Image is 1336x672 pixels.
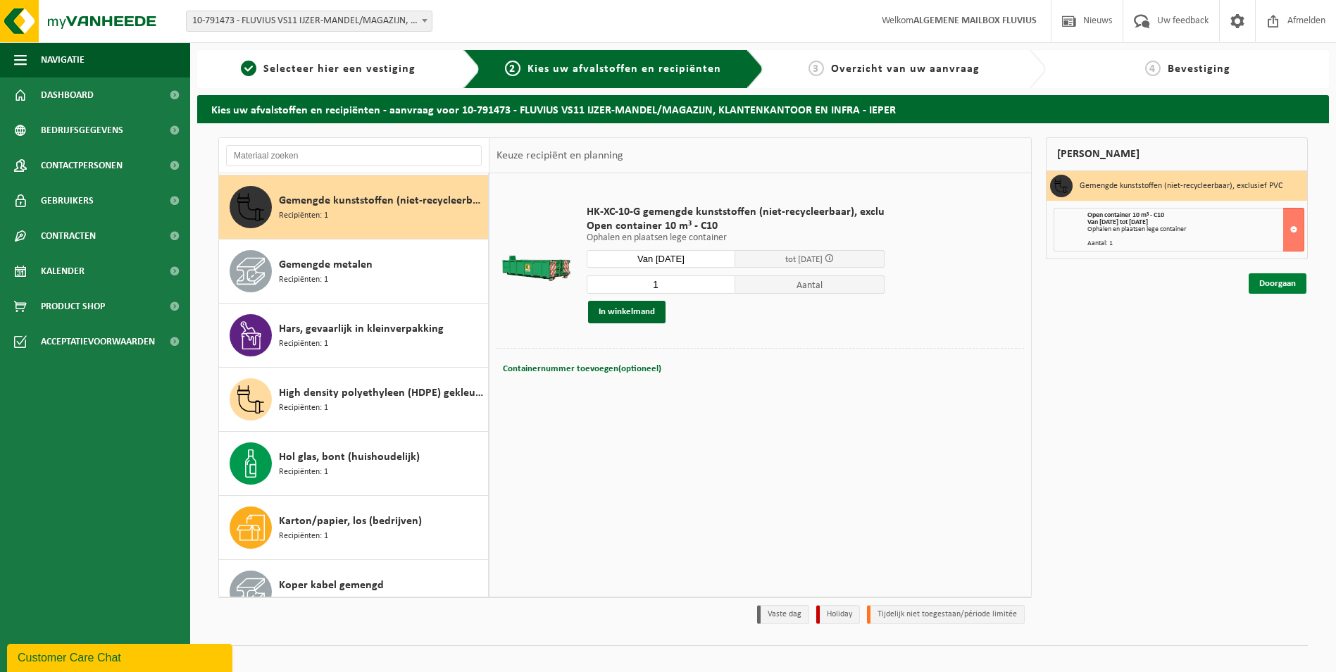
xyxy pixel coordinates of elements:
[1249,273,1306,294] a: Doorgaan
[588,301,666,323] button: In winkelmand
[1087,240,1304,247] div: Aantal: 1
[735,275,885,294] span: Aantal
[501,359,663,379] button: Containernummer toevoegen(optioneel)
[505,61,520,76] span: 2
[219,304,489,368] button: Hars, gevaarlijk in kleinverpakking Recipiënten: 1
[197,95,1329,123] h2: Kies uw afvalstoffen en recipiënten - aanvraag voor 10-791473 - FLUVIUS VS11 IJZER-MANDEL/MAGAZIJ...
[41,254,85,289] span: Kalender
[587,205,885,219] span: HK-XC-10-G gemengde kunststoffen (niet-recycleerbaar), exclu
[279,449,420,466] span: Hol glas, bont (huishoudelijk)
[204,61,452,77] a: 1Selecteer hier een vestiging
[186,11,432,32] span: 10-791473 - FLUVIUS VS11 IJZER-MANDEL/MAGAZIJN, KLANTENKANTOOR EN INFRA - IEPER
[1080,175,1282,197] h3: Gemengde kunststoffen (niet-recycleerbaar), exclusief PVC
[41,218,96,254] span: Contracten
[785,255,823,264] span: tot [DATE]
[279,337,328,351] span: Recipiënten: 1
[219,175,489,239] button: Gemengde kunststoffen (niet-recycleerbaar), exclusief PVC Recipiënten: 1
[816,605,860,624] li: Holiday
[41,148,123,183] span: Contactpersonen
[587,250,736,268] input: Selecteer datum
[41,113,123,148] span: Bedrijfsgegevens
[279,577,384,594] span: Koper kabel gemengd
[187,11,432,31] span: 10-791473 - FLUVIUS VS11 IJZER-MANDEL/MAGAZIJN, KLANTENKANTOOR EN INFRA - IEPER
[279,530,328,543] span: Recipiënten: 1
[279,209,328,223] span: Recipiënten: 1
[219,432,489,496] button: Hol glas, bont (huishoudelijk) Recipiënten: 1
[279,273,328,287] span: Recipiënten: 1
[503,364,661,373] span: Containernummer toevoegen(optioneel)
[41,289,105,324] span: Product Shop
[913,15,1037,26] strong: ALGEMENE MAILBOX FLUVIUS
[219,496,489,560] button: Karton/papier, los (bedrijven) Recipiënten: 1
[831,63,980,75] span: Overzicht van uw aanvraag
[279,402,328,415] span: Recipiënten: 1
[279,321,444,337] span: Hars, gevaarlijk in kleinverpakking
[41,324,155,359] span: Acceptatievoorwaarden
[279,385,485,402] span: High density polyethyleen (HDPE) gekleurd
[241,61,256,76] span: 1
[7,641,235,672] iframe: chat widget
[1087,218,1148,226] strong: Van [DATE] tot [DATE]
[41,183,94,218] span: Gebruikers
[219,560,489,624] button: Koper kabel gemengd Recipiënten: 1
[1145,61,1161,76] span: 4
[263,63,416,75] span: Selecteer hier een vestiging
[279,594,328,607] span: Recipiënten: 1
[279,466,328,479] span: Recipiënten: 1
[219,368,489,432] button: High density polyethyleen (HDPE) gekleurd Recipiënten: 1
[219,239,489,304] button: Gemengde metalen Recipiënten: 1
[587,233,885,243] p: Ophalen en plaatsen lege container
[587,219,885,233] span: Open container 10 m³ - C10
[1087,211,1164,219] span: Open container 10 m³ - C10
[527,63,721,75] span: Kies uw afvalstoffen en recipiënten
[1168,63,1230,75] span: Bevestiging
[489,138,630,173] div: Keuze recipiënt en planning
[279,192,485,209] span: Gemengde kunststoffen (niet-recycleerbaar), exclusief PVC
[757,605,809,624] li: Vaste dag
[226,145,482,166] input: Materiaal zoeken
[1046,137,1308,171] div: [PERSON_NAME]
[809,61,824,76] span: 3
[41,42,85,77] span: Navigatie
[279,513,422,530] span: Karton/papier, los (bedrijven)
[279,256,373,273] span: Gemengde metalen
[1087,226,1304,233] div: Ophalen en plaatsen lege container
[41,77,94,113] span: Dashboard
[867,605,1025,624] li: Tijdelijk niet toegestaan/période limitée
